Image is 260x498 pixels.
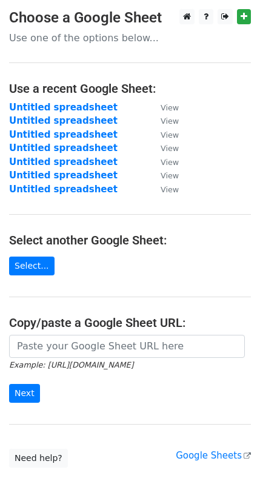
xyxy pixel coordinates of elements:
[176,450,251,461] a: Google Sheets
[148,156,179,167] a: View
[9,32,251,44] p: Use one of the options below...
[161,171,179,180] small: View
[9,233,251,247] h4: Select another Google Sheet:
[148,170,179,181] a: View
[148,102,179,113] a: View
[9,384,40,403] input: Next
[9,81,251,96] h4: Use a recent Google Sheet:
[148,143,179,153] a: View
[9,449,68,468] a: Need help?
[199,440,260,498] iframe: Chat Widget
[161,103,179,112] small: View
[9,170,118,181] a: Untitled spreadsheet
[9,129,118,140] a: Untitled spreadsheet
[9,315,251,330] h4: Copy/paste a Google Sheet URL:
[9,335,245,358] input: Paste your Google Sheet URL here
[9,115,118,126] a: Untitled spreadsheet
[161,185,179,194] small: View
[148,115,179,126] a: View
[9,156,118,167] a: Untitled spreadsheet
[161,116,179,126] small: View
[161,130,179,140] small: View
[161,144,179,153] small: View
[161,158,179,167] small: View
[9,143,118,153] a: Untitled spreadsheet
[9,9,251,27] h3: Choose a Google Sheet
[9,102,118,113] a: Untitled spreadsheet
[148,184,179,195] a: View
[9,184,118,195] a: Untitled spreadsheet
[9,257,55,275] a: Select...
[148,129,179,140] a: View
[9,360,133,369] small: Example: [URL][DOMAIN_NAME]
